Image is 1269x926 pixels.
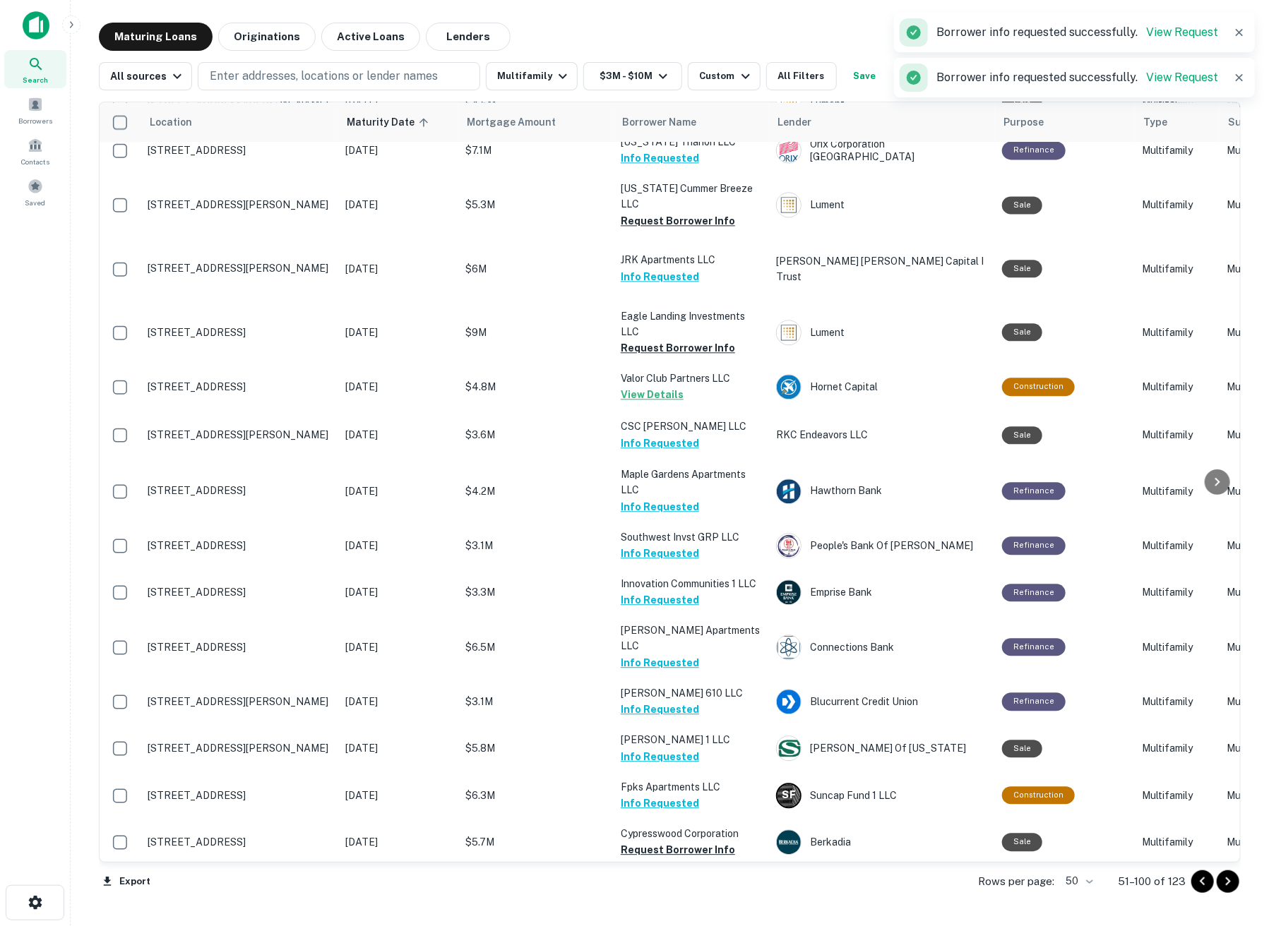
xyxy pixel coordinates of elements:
[621,529,762,545] p: Southwest Invst GRP LLC
[621,685,762,701] p: [PERSON_NAME] 610 LLC
[148,198,331,211] p: [STREET_ADDRESS][PERSON_NAME]
[1002,740,1042,757] div: Sale
[1002,196,1042,214] div: Sale
[777,736,801,760] img: picture
[4,50,66,88] div: Search
[893,62,939,90] button: Reset
[1198,768,1269,836] div: Chat Widget
[1142,694,1213,709] p: Multifamily
[621,654,699,671] button: Info Requested
[465,143,607,158] p: $7.1M
[345,197,451,212] p: [DATE]
[465,834,607,850] p: $5.7M
[776,427,988,443] p: RKC Endeavors LLC
[345,834,451,850] p: [DATE]
[621,386,684,403] button: View Details
[782,788,796,802] p: S F
[621,623,762,654] p: [PERSON_NAME] Apartments LLC
[345,483,451,499] p: [DATE]
[621,150,699,167] button: Info Requested
[1142,483,1213,499] p: Multifamily
[1142,379,1213,395] p: Multifamily
[148,539,331,552] p: [STREET_ADDRESS]
[148,144,331,157] p: [STREET_ADDRESS]
[210,68,438,85] p: Enter addresses, locations or lender names
[345,261,451,277] p: [DATE]
[465,483,607,499] p: $4.2M
[1002,323,1042,341] div: Sale
[1142,197,1213,212] p: Multifamily
[1118,873,1186,890] p: 51–100 of 123
[621,545,699,562] button: Info Requested
[621,748,699,765] button: Info Requested
[583,62,682,90] button: $3M - $10M
[776,479,988,504] div: Hawthorn Bank
[465,639,607,655] p: $6.5M
[621,732,762,747] p: [PERSON_NAME] 1 LLC
[467,114,574,131] span: Mortgage Amount
[1002,833,1042,850] div: Sale
[777,320,801,344] img: picture
[4,91,66,129] a: Borrowers
[345,694,451,709] p: [DATE]
[777,138,801,162] img: picture
[347,114,433,131] span: Maturity Date
[1146,25,1218,39] a: View Request
[777,580,801,604] img: picture
[338,102,458,142] th: Maturity Date
[148,484,331,497] p: [STREET_ADDRESS]
[621,181,762,212] p: [US_STATE] Cummer Breeze LLC
[621,268,699,285] button: Info Requested
[936,69,1218,86] p: Borrower info requested successfully.
[778,114,811,131] span: Lender
[1142,427,1213,443] p: Multifamily
[995,102,1135,142] th: Purpose
[148,586,331,599] p: [STREET_ADDRESS]
[621,591,699,608] button: Info Requested
[345,740,451,756] p: [DATE]
[1142,143,1213,158] p: Multifamily
[776,829,988,855] div: Berkadia
[622,114,696,131] span: Borrower Name
[148,789,331,802] p: [STREET_ADDRESS]
[621,467,762,498] p: Maple Gardens Apartments LLC
[978,873,1054,890] p: Rows per page:
[345,639,451,655] p: [DATE]
[777,479,801,503] img: picture
[345,788,451,803] p: [DATE]
[776,253,988,284] p: [PERSON_NAME] [PERSON_NAME] Capital I Trust
[18,115,52,126] span: Borrowers
[465,427,607,443] p: $3.6M
[777,375,801,399] img: picture
[345,584,451,600] p: [DATE]
[4,132,66,170] a: Contacts
[621,795,699,812] button: Info Requested
[486,62,578,90] button: Multifamily
[345,379,451,395] p: [DATE]
[776,783,988,808] div: Suncap Fund 1 LLC
[621,841,735,858] button: Request Borrower Info
[621,498,699,515] button: Info Requested
[99,23,213,51] button: Maturing Loans
[1142,325,1213,340] p: Multifamily
[776,579,988,605] div: Emprise Bank
[769,102,995,142] th: Lender
[148,428,331,441] p: [STREET_ADDRESS][PERSON_NAME]
[776,138,988,163] div: Orix Corporation [GEOGRAPHIC_DATA]
[1002,638,1066,656] div: This loan purpose was for refinancing
[25,197,46,208] span: Saved
[465,584,607,600] p: $3.3M
[777,534,801,558] img: picture
[148,262,331,275] p: [STREET_ADDRESS][PERSON_NAME]
[776,735,988,761] div: [PERSON_NAME] Of [US_STATE]
[1002,692,1066,710] div: This loan purpose was for refinancing
[1191,870,1214,893] button: Go to previous page
[936,24,1218,41] p: Borrower info requested successfully.
[465,788,607,803] p: $6.3M
[621,371,762,386] p: Valor Club Partners LLC
[99,62,192,90] button: All sources
[1143,114,1167,131] span: Type
[141,102,338,142] th: Location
